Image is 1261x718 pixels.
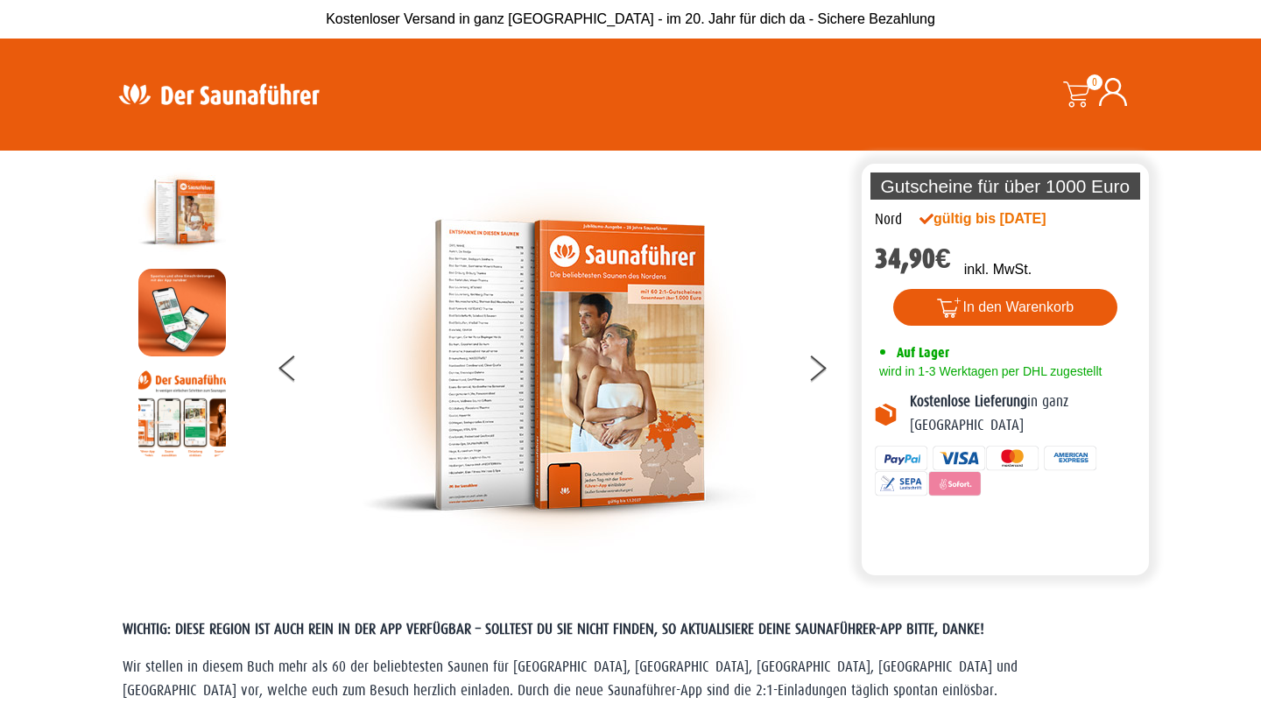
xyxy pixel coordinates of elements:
[893,289,1118,326] button: In den Warenkorb
[138,269,226,356] img: MOCKUP-iPhone_regional
[1087,74,1102,90] span: 0
[964,259,1032,280] p: inkl. MwSt.
[362,168,756,562] img: der-saunafuehrer-2025-nord
[875,243,951,275] bdi: 34,90
[138,168,226,256] img: der-saunafuehrer-2025-nord
[910,391,1136,437] p: in ganz [GEOGRAPHIC_DATA]
[910,393,1027,410] b: Kostenlose Lieferung
[123,658,1018,698] span: Wir stellen in diesem Buch mehr als 60 der beliebtesten Saunen für [GEOGRAPHIC_DATA], [GEOGRAPHIC...
[919,208,1084,229] div: gültig bis [DATE]
[138,370,226,457] img: Anleitung7tn
[875,364,1102,378] span: wird in 1-3 Werktagen per DHL zugestellt
[875,208,902,231] div: Nord
[897,344,949,361] span: Auf Lager
[935,243,951,275] span: €
[870,172,1140,200] p: Gutscheine für über 1000 Euro
[326,11,935,26] span: Kostenloser Versand in ganz [GEOGRAPHIC_DATA] - im 20. Jahr für dich da - Sichere Bezahlung
[123,621,984,637] span: WICHTIG: DIESE REGION IST AUCH REIN IN DER APP VERFÜGBAR – SOLLTEST DU SIE NICHT FINDEN, SO AKTUA...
